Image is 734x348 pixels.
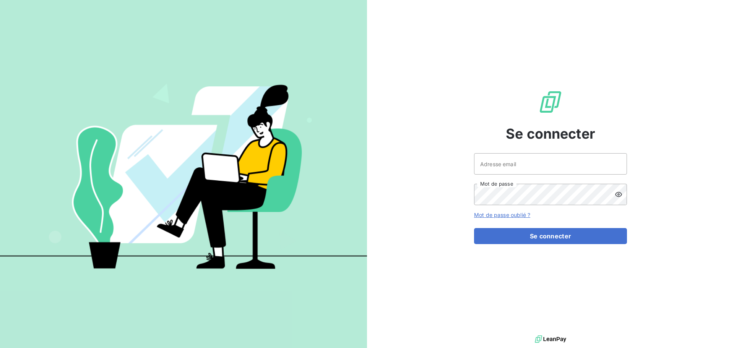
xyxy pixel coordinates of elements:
img: Logo LeanPay [538,90,563,114]
input: placeholder [474,153,627,175]
button: Se connecter [474,228,627,244]
span: Se connecter [506,123,595,144]
a: Mot de passe oublié ? [474,212,530,218]
img: logo [535,333,566,345]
